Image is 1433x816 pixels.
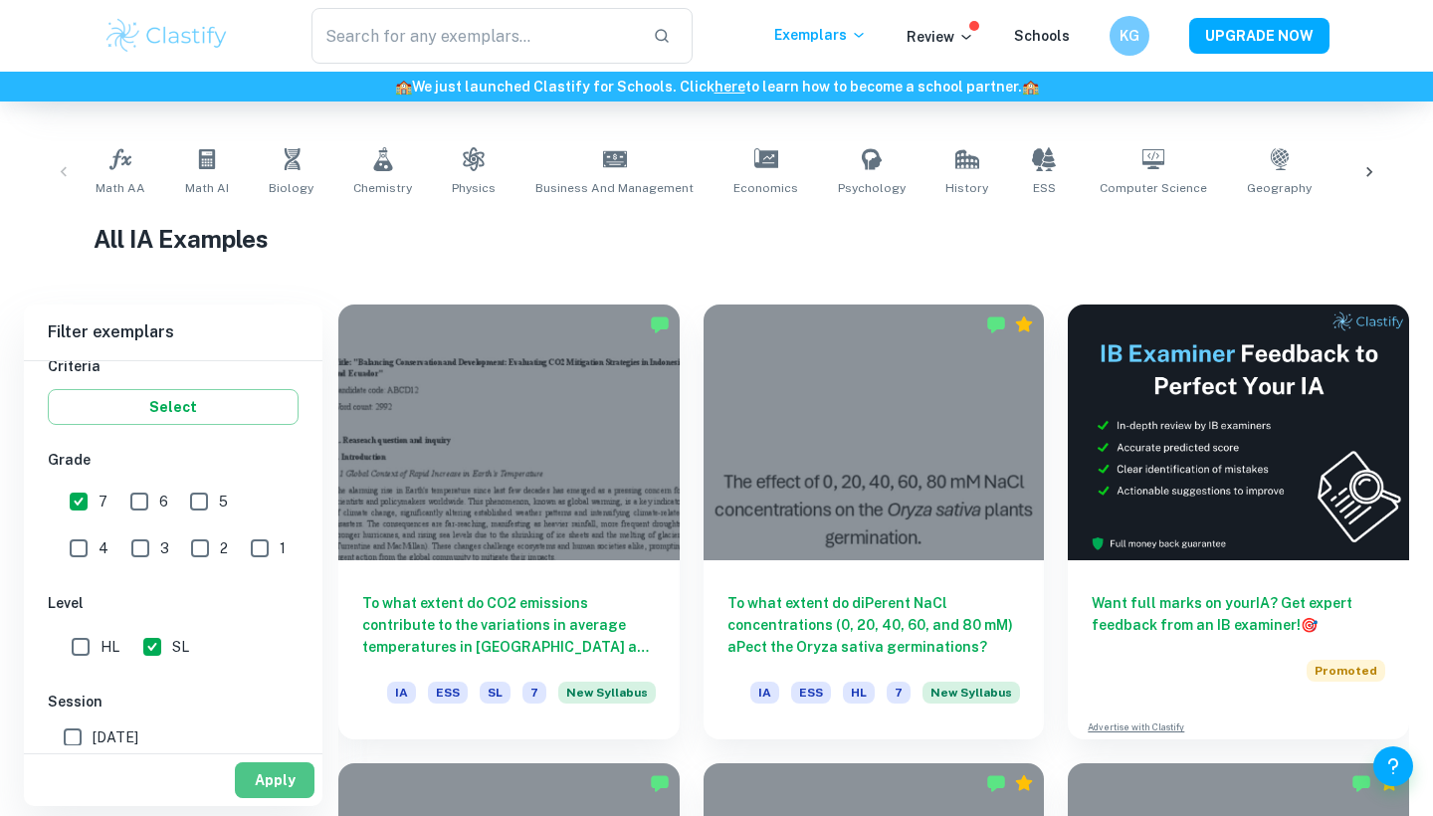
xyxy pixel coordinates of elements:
span: 🏫 [1022,79,1039,95]
span: Economics [733,179,798,197]
span: IA [750,682,779,704]
div: Premium [1014,314,1034,334]
a: To what extent do CO2 emissions contribute to the variations in average temperatures in [GEOGRAPH... [338,305,680,739]
span: Biology [269,179,313,197]
a: Want full marks on yourIA? Get expert feedback from an IB examiner!PromotedAdvertise with Clastify [1068,305,1409,739]
h6: Want full marks on your IA ? Get expert feedback from an IB examiner! [1092,592,1385,636]
span: ESS [1033,179,1056,197]
h6: KG [1119,25,1141,47]
h1: All IA Examples [94,221,1340,257]
span: Physics [452,179,496,197]
span: Business and Management [535,179,694,197]
span: Math AI [185,179,229,197]
button: KG [1110,16,1149,56]
span: ESS [428,682,468,704]
h6: We just launched Clastify for Schools. Click to learn how to become a school partner. [4,76,1429,98]
img: Marked [650,314,670,334]
h6: Filter exemplars [24,305,322,360]
img: Thumbnail [1068,305,1409,560]
span: 2 [220,537,228,559]
img: Marked [650,773,670,793]
span: Math AA [96,179,145,197]
img: Marked [986,314,1006,334]
span: Promoted [1307,660,1385,682]
h6: To what extent do diPerent NaCl concentrations (0, 20, 40, 60, and 80 mM) aPect the Oryza sativa ... [727,592,1021,658]
a: Advertise with Clastify [1088,720,1184,734]
div: Starting from the May 2026 session, the ESS IA requirements have changed. We created this exempla... [558,682,656,715]
div: Premium [1379,773,1399,793]
img: Clastify logo [103,16,230,56]
span: New Syllabus [558,682,656,704]
span: History [945,179,988,197]
span: 4 [99,537,108,559]
button: Help and Feedback [1373,746,1413,786]
input: Search for any exemplars... [311,8,637,64]
div: Premium [1014,773,1034,793]
h6: Level [48,592,299,614]
p: Review [907,26,974,48]
a: here [715,79,745,95]
span: 1 [280,537,286,559]
span: 7 [887,682,911,704]
span: HL [843,682,875,704]
span: SL [172,636,189,658]
h6: Session [48,691,299,713]
p: Exemplars [774,24,867,46]
span: 🏫 [395,79,412,95]
span: New Syllabus [922,682,1020,704]
span: 7 [522,682,546,704]
span: 5 [219,491,228,512]
button: Select [48,389,299,425]
span: [DATE] [93,726,138,748]
a: To what extent do diPerent NaCl concentrations (0, 20, 40, 60, and 80 mM) aPect the Oryza sativa ... [704,305,1045,739]
span: Psychology [838,179,906,197]
span: 6 [159,491,168,512]
span: 7 [99,491,107,512]
span: 3 [160,537,169,559]
img: Marked [1351,773,1371,793]
span: ESS [791,682,831,704]
h6: To what extent do CO2 emissions contribute to the variations in average temperatures in [GEOGRAPH... [362,592,656,658]
a: Schools [1014,28,1070,44]
h6: Grade [48,449,299,471]
button: Apply [235,762,314,798]
span: IA [387,682,416,704]
button: UPGRADE NOW [1189,18,1330,54]
span: SL [480,682,511,704]
span: 🎯 [1301,617,1318,633]
div: Starting from the May 2026 session, the ESS IA requirements have changed. We created this exempla... [922,682,1020,715]
span: Computer Science [1100,179,1207,197]
span: Geography [1247,179,1312,197]
span: HL [101,636,119,658]
img: Marked [986,773,1006,793]
h6: Criteria [48,355,299,377]
span: Chemistry [353,179,412,197]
